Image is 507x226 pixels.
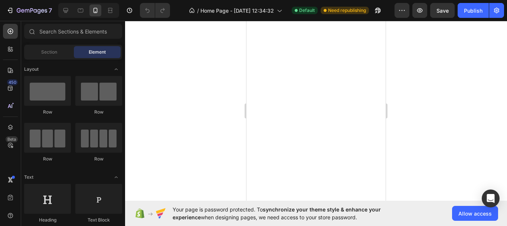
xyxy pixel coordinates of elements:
[110,171,122,183] span: Toggle open
[24,217,71,223] div: Heading
[3,3,55,18] button: 7
[7,79,18,85] div: 450
[173,206,410,221] span: Your page is password protected. To when designing pages, we need access to your store password.
[75,217,122,223] div: Text Block
[299,7,315,14] span: Default
[464,7,483,15] div: Publish
[452,206,498,221] button: Allow access
[173,206,381,220] span: synchronize your theme style & enhance your experience
[328,7,366,14] span: Need republishing
[75,109,122,115] div: Row
[89,49,106,55] span: Element
[458,3,489,18] button: Publish
[49,6,52,15] p: 7
[200,7,274,15] span: Home Page - [DATE] 12:34:32
[458,210,492,217] span: Allow access
[24,156,71,162] div: Row
[24,174,33,181] span: Text
[430,3,455,18] button: Save
[24,66,39,73] span: Layout
[41,49,57,55] span: Section
[24,109,71,115] div: Row
[436,7,449,14] span: Save
[6,136,18,142] div: Beta
[140,3,170,18] div: Undo/Redo
[482,190,500,207] div: Open Intercom Messenger
[197,7,199,15] span: /
[75,156,122,162] div: Row
[24,24,122,39] input: Search Sections & Elements
[246,21,386,201] iframe: Design area
[110,63,122,75] span: Toggle open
